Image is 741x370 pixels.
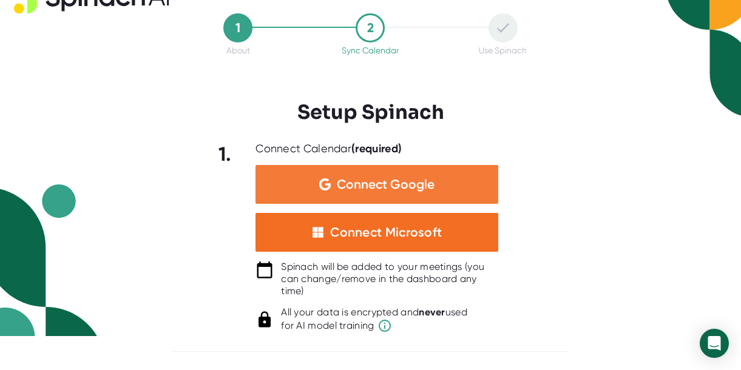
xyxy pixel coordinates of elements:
[255,142,402,156] div: Connect Calendar
[312,226,324,238] img: microsoft-white-squares.05348b22b8389b597c576c3b9d3cf43b.svg
[297,101,444,124] h3: Setup Spinach
[218,143,232,166] b: 1.
[700,329,729,358] div: Open Intercom Messenger
[281,306,467,333] div: All your data is encrypted and used
[351,142,402,155] b: (required)
[337,178,435,190] span: Connect Google
[281,318,467,333] span: for AI model training
[479,45,527,55] div: Use Spinach
[223,13,252,42] div: 1
[281,261,498,297] div: Spinach will be added to your meetings (you can change/remove in the dashboard any time)
[330,224,442,240] div: Connect Microsoft
[319,178,331,190] img: Aehbyd4JwY73AAAAAElFTkSuQmCC
[419,306,445,318] b: never
[356,13,385,42] div: 2
[226,45,250,55] div: About
[342,45,399,55] div: Sync Calendar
